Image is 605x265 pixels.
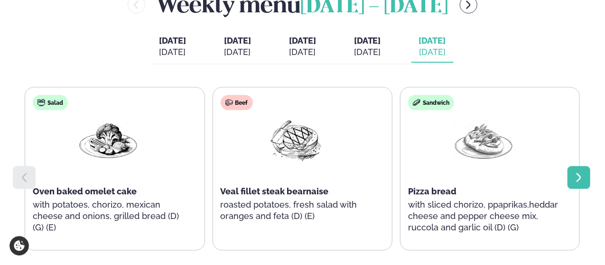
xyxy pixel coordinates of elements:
[159,46,186,58] div: [DATE]
[33,186,137,196] span: Oven baked omelet cake
[159,35,186,46] span: [DATE]
[419,36,446,46] span: [DATE]
[221,199,372,222] p: roasted potatoes, fresh salad with oranges and feta (D) (E)
[78,118,139,162] img: Vegan.png
[289,46,316,58] div: [DATE]
[225,99,233,106] img: beef.svg
[408,95,454,110] div: Sandwich
[37,99,45,106] img: salad.svg
[411,31,454,63] button: [DATE] [DATE]
[216,31,259,63] button: [DATE] [DATE]
[408,186,456,196] span: Pizza bread
[408,199,559,233] p: with sliced chorizo, ppaprikas,heddar cheese and pepper cheese mix, ruccola and garlic oil (D) (G)
[224,46,251,58] div: [DATE]
[413,99,420,106] img: sandwich-new-16px.svg
[33,199,184,233] p: with potatoes, chorizo, mexican cheese and onions, grilled bread (D) (G) (E)
[221,186,329,196] span: Veal fillet steak bearnaise
[453,118,514,162] img: Pizza-Bread.png
[33,95,68,110] div: Salad
[266,118,326,162] img: Beef-Meat.png
[151,31,194,63] button: [DATE] [DATE]
[354,36,381,46] span: [DATE]
[354,46,381,58] div: [DATE]
[221,95,253,110] div: Beef
[281,31,324,63] button: [DATE] [DATE]
[9,236,29,256] a: Cookie settings
[224,36,251,46] span: [DATE]
[419,46,446,58] div: [DATE]
[289,36,316,46] span: [DATE]
[346,31,389,63] button: [DATE] [DATE]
